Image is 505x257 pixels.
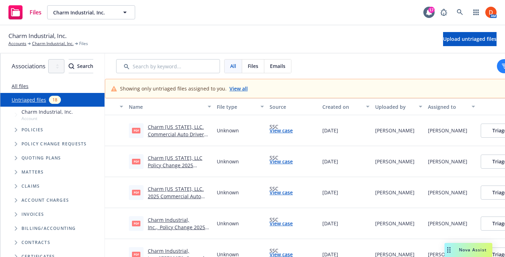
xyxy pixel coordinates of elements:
span: Charm Industrial, Inc. [53,9,114,16]
a: Files [6,2,44,22]
img: photo [485,7,497,18]
span: Upload untriaged files [443,36,497,42]
a: View all [229,85,248,92]
span: Contracts [21,240,50,245]
a: All files [12,83,29,89]
div: [PERSON_NAME] [428,158,467,165]
span: Charm Industrial, Inc. [21,108,73,115]
span: Policies [21,128,44,132]
div: [PERSON_NAME] [428,189,467,196]
button: Uploaded by [372,98,425,115]
span: Billing/Accounting [21,226,76,231]
div: [PERSON_NAME] [375,189,415,196]
button: SearchSearch [69,59,93,73]
a: View case [270,220,293,227]
span: pdf [132,190,140,195]
button: File type [214,98,267,115]
div: Created on [322,103,362,111]
div: [PERSON_NAME] [375,220,415,227]
button: Charm Industrial, Inc. [47,5,135,19]
a: Search [453,5,467,19]
a: Accounts [8,40,26,47]
div: Assigned to [428,103,467,111]
div: Tree Example [0,107,105,221]
span: Charm Industrial, Inc. [8,31,67,40]
span: Invoices [21,212,44,217]
div: [PERSON_NAME] [428,220,467,227]
span: Associations [12,62,45,71]
span: Account charges [21,198,69,202]
span: pdf [132,221,140,226]
a: Switch app [469,5,483,19]
button: Created on [320,98,372,115]
span: Claims [21,184,40,188]
a: Charm Industrial, Inc.,_Policy Change 2025 Commercial Auto.pdf [148,217,205,238]
svg: Search [69,63,74,69]
div: 17 [428,7,435,13]
a: View case [270,158,293,165]
div: Drag to move [444,243,453,257]
span: [DATE] [322,220,338,227]
span: pdf [132,252,140,257]
a: Charm [US_STATE], LLC Policy Change 2025 Commercial Auto.pdf [148,155,202,176]
span: All [230,62,236,70]
div: [PERSON_NAME] [428,127,467,134]
a: Report a Bug [437,5,451,19]
div: Uploaded by [375,103,415,111]
button: Name [126,98,214,115]
span: [DATE] [322,127,338,134]
span: Policy change requests [21,142,87,146]
span: [DATE] [322,158,338,165]
a: Charm Industrial, Inc. [32,40,74,47]
a: View case [270,189,293,196]
div: Name [129,103,203,111]
div: 18 [49,96,61,104]
a: View case [270,127,293,134]
div: Showing only untriaged files assigned to you. [120,85,248,92]
span: [DATE] [322,189,338,196]
div: Search [69,59,93,73]
span: Files [30,10,42,15]
span: pdf [132,128,140,133]
button: Nova Assist [444,243,492,257]
a: Charm [US_STATE], LLC. 2025 Commercial Auto Reinstatement .pdf [148,186,204,207]
button: Assigned to [425,98,478,115]
a: Untriaged files [12,96,46,104]
input: Search by keyword... [116,59,220,73]
span: Files [79,40,88,47]
div: File type [217,103,256,111]
span: Files [248,62,258,70]
span: Account [21,115,73,121]
span: Matters [21,170,44,174]
span: Nova Assist [459,247,487,253]
button: Upload untriaged files [443,32,497,46]
a: Charm [US_STATE], LLC. Commercial Auto Driver Final Bill.pdf [148,124,204,145]
span: Quoting plans [21,156,61,160]
div: [PERSON_NAME] [375,158,415,165]
div: Source [270,103,317,111]
span: pdf [132,159,140,164]
button: Source [267,98,320,115]
span: Emails [270,62,285,70]
div: [PERSON_NAME] [375,127,415,134]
